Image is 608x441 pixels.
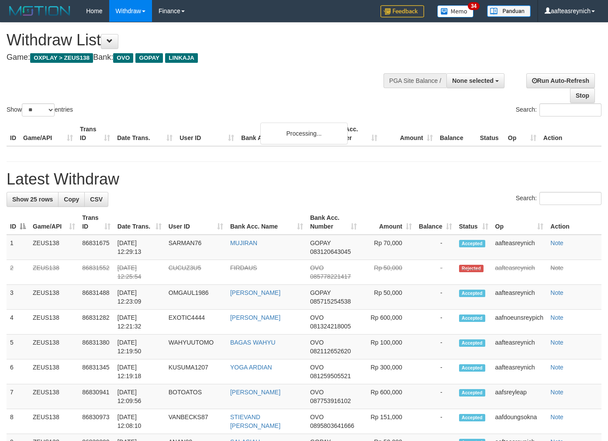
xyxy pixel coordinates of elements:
td: 86831282 [79,310,114,335]
td: aafteasreynich [492,235,547,260]
td: Rp 151,000 [360,409,415,434]
td: aafnoeunsreypich [492,310,547,335]
td: Rp 50,000 [360,285,415,310]
span: OVO [310,264,324,271]
td: BOTOATOS [165,384,227,409]
span: Copy 087753916102 to clipboard [310,397,351,404]
span: OVO [310,414,324,420]
th: Trans ID: activate to sort column ascending [79,210,114,235]
span: GOPAY [135,53,163,63]
a: [PERSON_NAME] [230,289,280,296]
span: Accepted [459,315,485,322]
div: PGA Site Balance / [383,73,446,88]
span: Accepted [459,414,485,421]
td: 86830941 [79,384,114,409]
td: - [415,260,456,285]
td: [DATE] 12:23:09 [114,285,165,310]
td: Rp 600,000 [360,384,415,409]
td: ZEUS138 [29,384,79,409]
td: - [415,384,456,409]
th: Game/API [20,121,76,146]
span: GOPAY [310,289,331,296]
td: 86831552 [79,260,114,285]
th: Amount [381,121,436,146]
span: GOPAY [310,239,331,246]
span: Copy 0895803641666 to clipboard [310,422,354,429]
td: ZEUS138 [29,260,79,285]
th: Action [540,121,601,146]
td: ZEUS138 [29,409,79,434]
th: Op [504,121,540,146]
div: Processing... [260,123,348,144]
input: Search: [539,103,601,116]
span: Copy [64,196,79,203]
th: Status: activate to sort column ascending [456,210,492,235]
a: Note [550,389,563,396]
a: Stop [570,88,595,103]
td: 3 [7,285,29,310]
th: Bank Acc. Name: activate to sort column ascending [227,210,307,235]
span: OVO [310,389,324,396]
td: WAHYUUTOMO [165,335,227,359]
span: OVO [113,53,133,63]
td: [DATE] 12:29:13 [114,235,165,260]
th: Bank Acc. Number [325,121,380,146]
th: User ID [176,121,238,146]
span: LINKAJA [165,53,198,63]
th: Bank Acc. Name [238,121,325,146]
span: OVO [310,339,324,346]
td: - [415,335,456,359]
a: Note [550,414,563,420]
input: Search: [539,192,601,205]
span: 34 [468,2,480,10]
img: MOTION_logo.png [7,4,73,17]
td: [DATE] 12:25:54 [114,260,165,285]
th: User ID: activate to sort column ascending [165,210,227,235]
th: Date Trans. [114,121,176,146]
th: Trans ID [76,121,114,146]
th: Op: activate to sort column ascending [492,210,547,235]
a: [PERSON_NAME] [230,314,280,321]
span: Copy 085715254538 to clipboard [310,298,351,305]
td: OMGAUL1986 [165,285,227,310]
td: aafteasreynich [492,335,547,359]
td: 7 [7,384,29,409]
td: 86831345 [79,359,114,384]
span: None selected [452,77,494,84]
td: [DATE] 12:19:18 [114,359,165,384]
td: SARMAN76 [165,235,227,260]
td: 86831675 [79,235,114,260]
span: Accepted [459,339,485,347]
span: Copy 082112652620 to clipboard [310,348,351,355]
a: Run Auto-Refresh [526,73,595,88]
span: Rejected [459,265,484,272]
td: 2 [7,260,29,285]
button: None selected [446,73,504,88]
a: MUJIRAN [230,239,257,246]
th: ID: activate to sort column descending [7,210,29,235]
td: 86831488 [79,285,114,310]
h1: Latest Withdraw [7,171,601,188]
td: Rp 100,000 [360,335,415,359]
td: 4 [7,310,29,335]
td: Rp 300,000 [360,359,415,384]
a: BAGAS WAHYU [230,339,276,346]
h1: Withdraw List [7,31,397,49]
td: - [415,310,456,335]
a: Note [550,364,563,371]
th: ID [7,121,20,146]
td: aafsreyleap [492,384,547,409]
td: ZEUS138 [29,285,79,310]
label: Search: [516,103,601,116]
td: aafdoungsokna [492,409,547,434]
span: Copy 085778221417 to clipboard [310,273,351,280]
td: 86830973 [79,409,114,434]
a: Note [550,239,563,246]
span: Copy 081259505521 to clipboard [310,373,351,379]
td: 5 [7,335,29,359]
span: Accepted [459,389,485,397]
span: Accepted [459,290,485,297]
label: Search: [516,192,601,205]
td: 1 [7,235,29,260]
td: aafteasreynich [492,260,547,285]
